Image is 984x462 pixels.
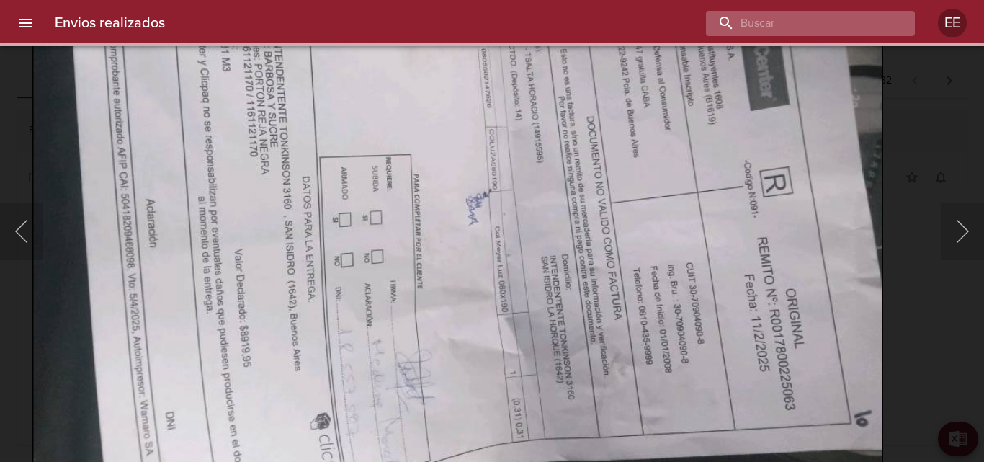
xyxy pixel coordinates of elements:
div: Abrir información de usuario [938,9,967,37]
h6: Envios realizados [55,12,165,35]
button: Siguiente [941,203,984,260]
input: buscar [706,11,890,36]
div: EE [938,9,967,37]
button: menu [9,6,43,40]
